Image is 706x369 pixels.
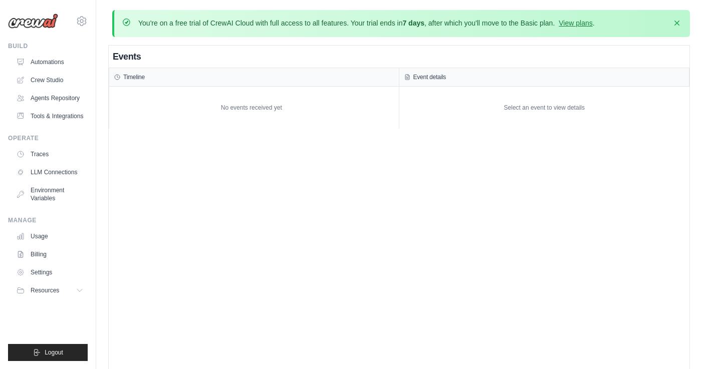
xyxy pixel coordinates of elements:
[12,182,88,206] a: Environment Variables
[559,19,592,27] a: View plans
[12,54,88,70] a: Automations
[45,348,63,356] span: Logout
[8,344,88,361] button: Logout
[12,228,88,244] a: Usage
[12,164,88,180] a: LLM Connections
[12,146,88,162] a: Traces
[12,264,88,280] a: Settings
[12,90,88,106] a: Agents Repository
[138,18,595,28] p: You're on a free trial of CrewAI Cloud with full access to all features. Your trial ends in , aft...
[123,73,145,81] h3: Timeline
[12,282,88,298] button: Resources
[113,50,141,64] h2: Events
[504,104,585,112] div: Select an event to view details
[8,14,58,29] img: Logo
[12,108,88,124] a: Tools & Integrations
[12,246,88,262] a: Billing
[402,19,424,27] strong: 7 days
[8,134,88,142] div: Operate
[109,92,394,124] div: No events received yet
[413,73,446,81] h3: Event details
[31,286,59,294] span: Resources
[8,216,88,224] div: Manage
[8,42,88,50] div: Build
[12,72,88,88] a: Crew Studio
